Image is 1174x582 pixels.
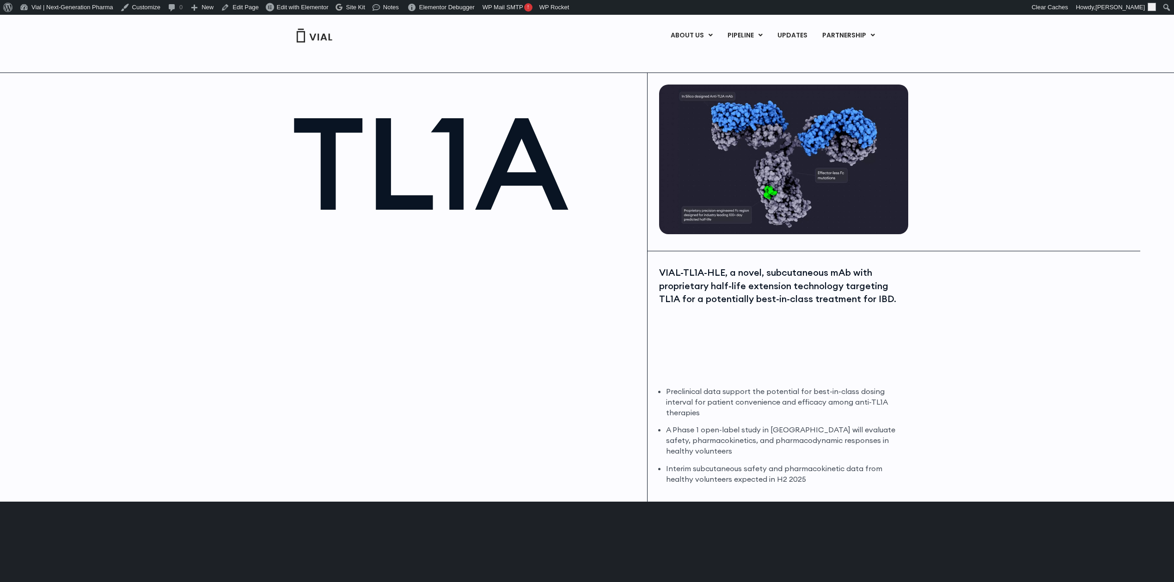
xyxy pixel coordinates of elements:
[659,266,906,306] div: VIAL-TL1A-HLE, a novel, subcutaneous mAb with proprietary half-life extension technology targetin...
[720,28,770,43] a: PIPELINEMenu Toggle
[666,424,906,456] li: A Phase 1 open-label study in [GEOGRAPHIC_DATA] will evaluate safety, pharmacokinetics, and pharm...
[1095,4,1145,11] span: [PERSON_NAME]
[524,3,532,12] span: !
[815,28,882,43] a: PARTNERSHIPMenu Toggle
[770,28,814,43] a: UPDATES
[296,29,333,42] img: Vial Logo
[659,85,908,234] img: TL1A antibody diagram.
[292,98,638,227] h1: TL1A
[277,4,329,11] span: Edit with Elementor
[663,28,720,43] a: ABOUT USMenu Toggle
[346,4,365,11] span: Site Kit
[666,386,906,418] li: Preclinical data support the potential for best-in-class dosing interval for patient convenience ...
[666,463,906,485] li: Interim subcutaneous safety and pharmacokinetic data from healthy volunteers expected in H2 2025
